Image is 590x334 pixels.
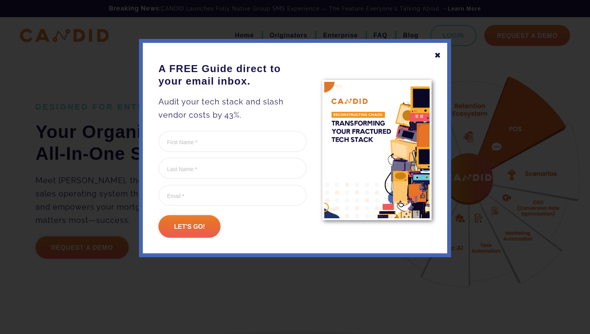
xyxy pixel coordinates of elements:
[158,95,307,122] p: Audit your tech stack and slash vendor costs by 43%.
[322,80,432,220] img: A FREE Guide direct to your email inbox.
[158,131,307,152] input: First Name *
[158,215,220,238] input: Let's go!
[434,49,441,62] div: ✖
[158,158,307,179] input: Last Name *
[158,62,307,87] h3: A FREE Guide direct to your email inbox.
[158,185,307,206] input: Email *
